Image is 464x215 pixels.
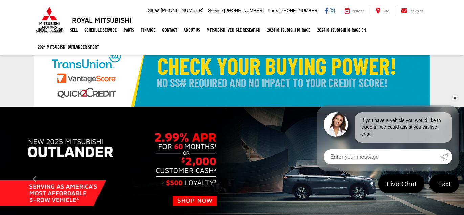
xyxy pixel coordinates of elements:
[396,7,428,14] a: Contact
[330,8,335,13] a: Instagram: Click to visit our Instagram page
[203,22,264,39] a: Mitsubishi Vehicle Research
[120,22,137,39] a: Parts: Opens in a new tab
[34,39,430,107] img: Check Your Buying Power
[279,8,319,13] span: [PHONE_NUMBER]
[324,149,440,164] input: Enter your message
[224,8,264,13] span: [PHONE_NUMBER]
[383,10,389,13] span: Map
[325,8,328,13] a: Facebook: Click to visit our Facebook page
[410,10,423,13] span: Contact
[137,22,159,39] a: Finance
[429,174,459,193] a: Text
[378,174,425,193] a: Live Chat
[161,8,203,13] span: [PHONE_NUMBER]
[34,22,51,39] a: Home
[371,7,394,14] a: Map
[34,7,65,33] img: Mitsubishi
[440,149,452,164] a: Submit
[268,8,278,13] span: Parts
[34,39,102,55] a: 2024 Mitsubishi Outlander SPORT
[314,22,369,39] a: 2024 Mitsubishi Mirage G4
[434,179,454,188] span: Text
[324,112,348,137] img: Agent profile photo
[353,10,364,13] span: Service
[355,112,452,143] div: If you have a vehicle you would like to trade-in, we could assist you via live chat!
[81,22,120,39] a: Schedule Service: Opens in a new tab
[67,22,81,39] a: Sell
[383,179,420,188] span: Live Chat
[72,16,131,24] h3: Royal Mitsubishi
[339,7,370,14] a: Service
[180,22,203,39] a: About Us
[264,22,314,39] a: 2024 Mitsubishi Mirage
[208,8,223,13] span: Service
[51,22,67,39] a: Shop
[159,22,180,39] a: Contact
[148,8,159,13] span: Sales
